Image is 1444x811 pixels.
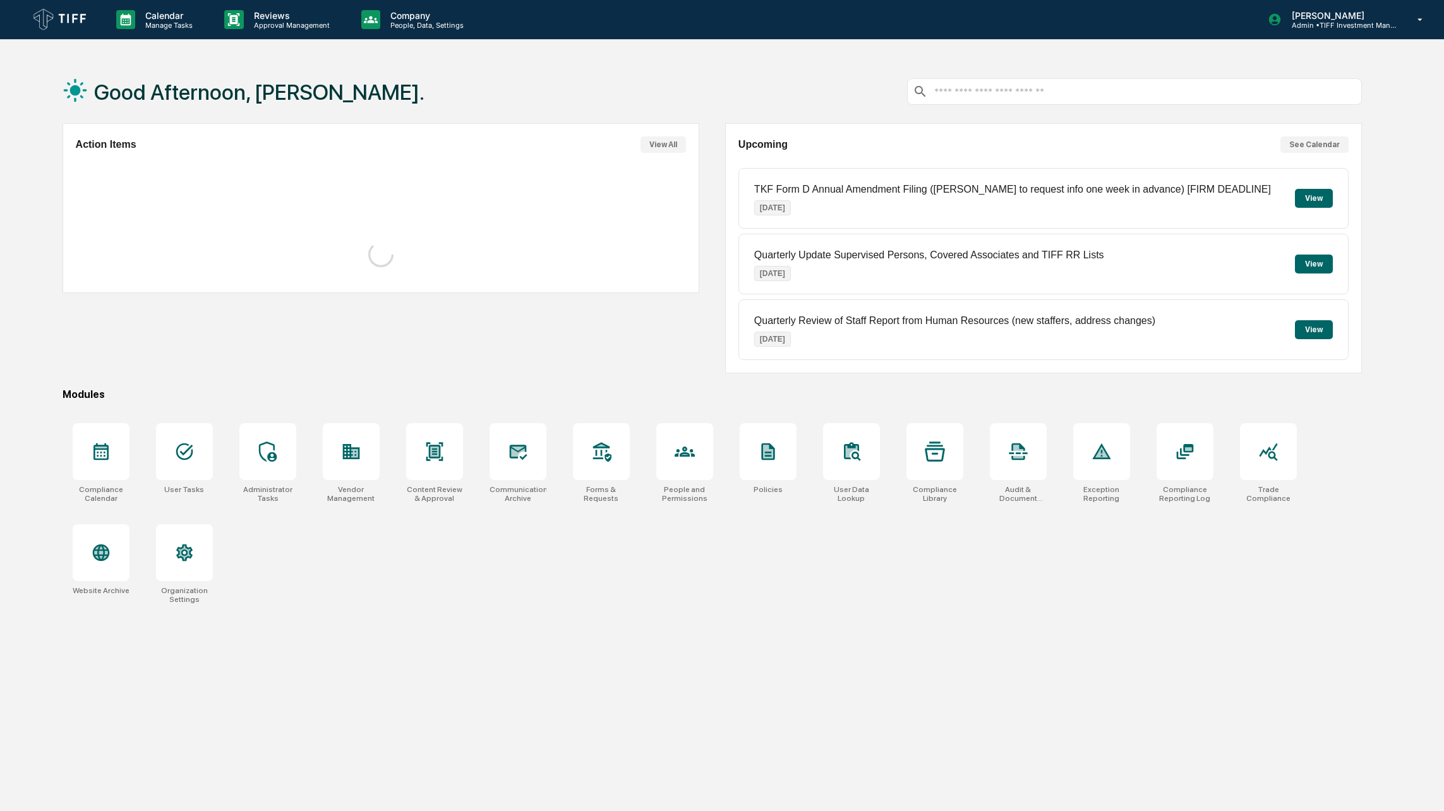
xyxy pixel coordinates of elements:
[73,586,129,595] div: Website Archive
[738,139,788,150] h2: Upcoming
[1280,136,1349,153] button: See Calendar
[94,80,424,105] h1: Good Afternoon, [PERSON_NAME].
[1157,485,1213,503] div: Compliance Reporting Log
[573,485,630,503] div: Forms & Requests
[754,200,791,215] p: [DATE]
[1073,485,1130,503] div: Exception Reporting
[656,485,713,503] div: People and Permissions
[754,266,791,281] p: [DATE]
[1295,320,1333,339] button: View
[135,10,199,21] p: Calendar
[1295,189,1333,208] button: View
[164,485,204,494] div: User Tasks
[754,485,783,494] div: Policies
[63,388,1362,400] div: Modules
[135,21,199,30] p: Manage Tasks
[754,332,791,347] p: [DATE]
[76,139,136,150] h2: Action Items
[244,10,336,21] p: Reviews
[823,485,880,503] div: User Data Lookup
[641,136,686,153] button: View All
[1240,485,1297,503] div: Trade Compliance
[1282,21,1399,30] p: Admin • TIFF Investment Management
[754,249,1104,261] p: Quarterly Update Supervised Persons, Covered Associates and TIFF RR Lists
[754,315,1155,327] p: Quarterly Review of Staff Report from Human Resources (new staffers, address changes)
[754,184,1271,195] p: TKF Form D Annual Amendment Filing ([PERSON_NAME] to request info one week in advance) [FIRM DEAD...
[156,586,213,604] div: Organization Settings
[239,485,296,503] div: Administrator Tasks
[380,21,470,30] p: People, Data, Settings
[1295,255,1333,273] button: View
[244,21,336,30] p: Approval Management
[1282,10,1399,21] p: [PERSON_NAME]
[380,10,470,21] p: Company
[490,485,546,503] div: Communications Archive
[990,485,1047,503] div: Audit & Document Logs
[906,485,963,503] div: Compliance Library
[406,485,463,503] div: Content Review & Approval
[30,6,91,33] img: logo
[323,485,380,503] div: Vendor Management
[73,485,129,503] div: Compliance Calendar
